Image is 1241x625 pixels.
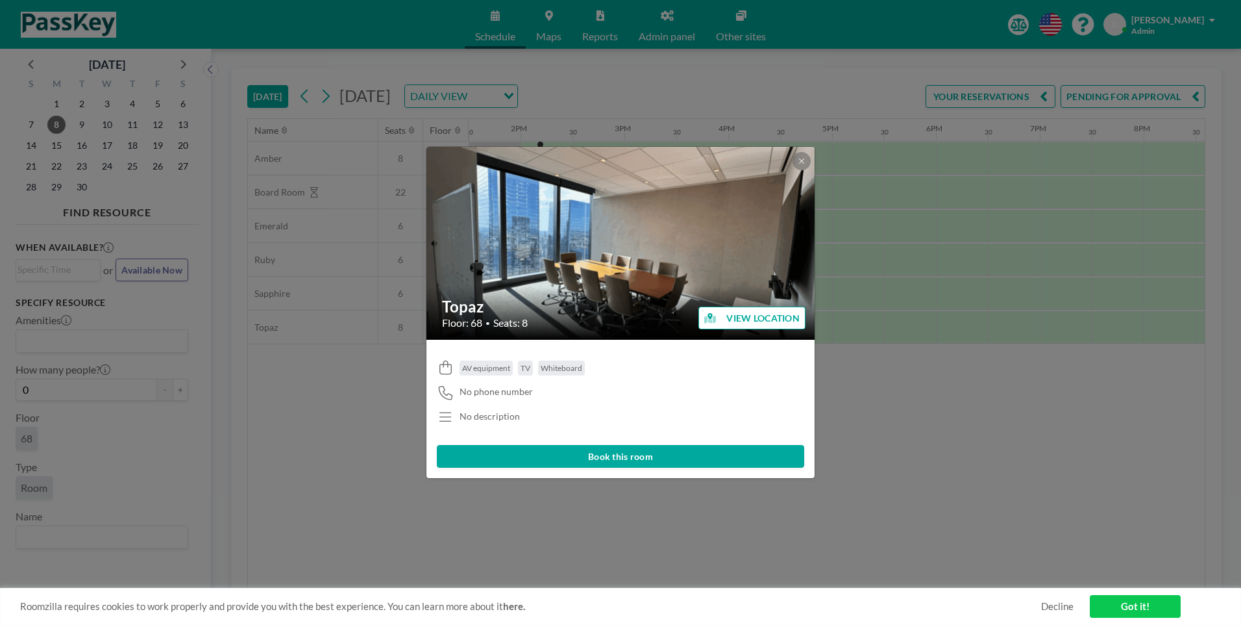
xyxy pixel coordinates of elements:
h2: Topaz [442,297,800,316]
span: TV [521,363,530,373]
img: 537.gif [426,133,816,354]
a: Got it! [1090,595,1181,618]
span: Roomzilla requires cookies to work properly and provide you with the best experience. You can lea... [20,600,1041,613]
button: Book this room [437,445,804,468]
a: Decline [1041,600,1074,613]
span: Floor: 68 [442,316,482,329]
span: • [485,318,490,328]
div: No description [460,411,520,422]
span: No phone number [460,386,533,398]
span: Seats: 8 [493,316,528,329]
span: AV equipment [462,363,510,373]
span: Whiteboard [541,363,582,373]
a: here. [503,600,525,612]
button: VIEW LOCATION [698,307,805,329]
